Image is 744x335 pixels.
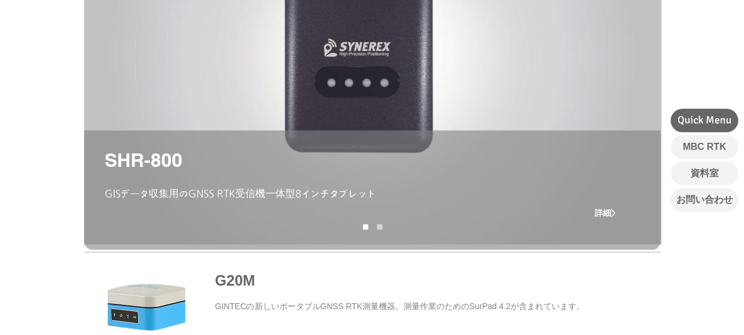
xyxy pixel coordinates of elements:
[105,149,182,171] span: SHR-800
[596,284,744,335] iframe: Wix Chat
[670,162,738,185] a: 資料室
[377,225,382,230] a: SynRNK
[678,113,732,128] span: Quick Menu
[670,109,738,132] div: Quick Menu
[683,140,726,153] span: MBC RTK
[690,167,719,180] span: 資料室
[676,193,733,206] span: お問い合わせ
[595,208,616,219] span: 詳細>
[105,187,376,199] span: GISデータ収集用のGNSS RTK受信機一体型8インチタブレット
[359,225,387,230] nav: スライド
[582,202,629,225] a: 詳細>
[670,188,738,212] a: お問い合わせ
[670,135,738,159] a: MBC RTK
[363,225,368,230] a: SynRNK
